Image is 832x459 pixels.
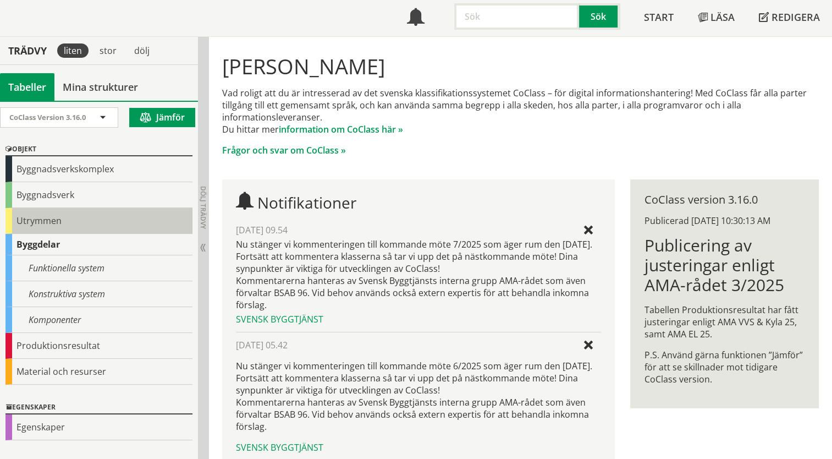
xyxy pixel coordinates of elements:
div: Publicerad [DATE] 10:30:13 AM [644,215,805,227]
div: Konstruktiva system [5,281,192,307]
a: Mina strukturer [54,73,146,101]
span: [DATE] 09.54 [236,224,288,236]
div: Komponenter [5,307,192,333]
p: P.S. Använd gärna funktionen ”Jämför” för att se skillnader mot tidigare CoClass version. [644,349,805,385]
div: Svensk Byggtjänst [236,441,602,453]
span: CoClass Version 3.16.0 [9,112,86,122]
div: liten [57,43,89,58]
p: Vad roligt att du är intresserad av det svenska klassifikationssystemet CoClass – för digital inf... [222,87,819,135]
a: information om CoClass här » [279,123,403,135]
span: Redigera [772,10,820,24]
input: Sök [454,3,579,30]
div: Trädvy [2,45,53,57]
div: Utrymmen [5,208,192,234]
div: Material och resurser [5,359,192,385]
p: Nu stänger vi kommenteringen till kommande möte 6/2025 som äger rum den [DATE]. Fortsätt att komm... [236,360,602,433]
span: Start [644,10,674,24]
font: Jämför [156,111,185,123]
span: Notifikationer [407,9,425,27]
button: Sök [579,3,620,30]
span: [DATE] 05.42 [236,339,288,351]
a: Frågor och svar om CoClass » [222,144,346,156]
div: Funktionella system [5,255,192,281]
div: Egenskaper [5,414,192,440]
div: dölj [128,43,156,58]
div: CoClass version 3.16.0 [644,194,805,206]
h1: [PERSON_NAME] [222,54,819,78]
font: Egenskaper [12,402,56,412]
button: Jämför [129,108,195,127]
div: Byggnadsverk [5,182,192,208]
div: stor [93,43,123,58]
span: Läsa [710,10,735,24]
h1: Publicering av justeringar enligt AMA-rådet 3/2025 [644,236,805,295]
span: Notifikationer [257,192,356,213]
font: Objekt [12,144,36,154]
div: Produktionsresultat [5,333,192,359]
div: Byggnadsverkskomplex [5,156,192,182]
div: Byggdelar [5,234,192,255]
p: Tabellen Produktionsresultat har fått justeringar enligt AMA VVS & Kyla 25, samt AMA EL 25. [644,304,805,340]
div: Svensk Byggtjänst [236,313,602,325]
div: Nu stänger vi kommenteringen till kommande möte 7/2025 som äger rum den [DATE]. Fortsätt att komm... [236,238,602,311]
span: Dölj trädvy [199,186,208,229]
